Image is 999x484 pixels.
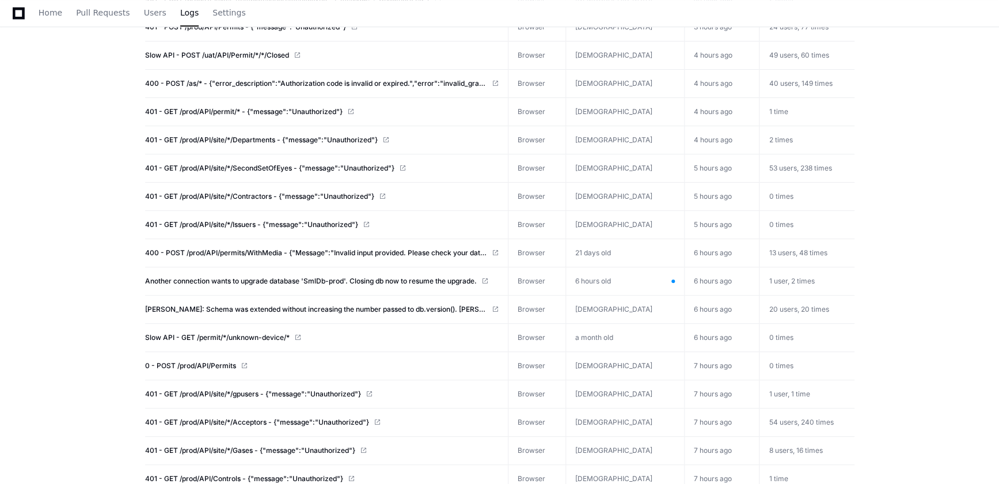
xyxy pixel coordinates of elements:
span: 1 user, 2 times [769,277,814,285]
span: 401 - GET /prod/API/site/*/Acceptors - {"message":"Unauthorized"} [145,418,369,427]
span: 401 - GET /prod/API/Controls - {"message":"Unauthorized"} [145,474,343,483]
span: 40 users, 149 times [769,79,832,88]
td: 7 hours ago [684,352,759,380]
span: Slow API - POST /uat/API/Permit/*/*/Closed [145,51,289,60]
span: 53 users, 238 times [769,164,831,172]
span: 20 users, 20 times [769,305,829,313]
span: 0 times [769,220,793,229]
span: [PERSON_NAME]: Schema was extended without increasing the number passed to db.version(). [PERSON_... [145,305,488,314]
span: 401 - GET /prod/API/site/*/gpusers - {"message":"Unauthorized"} [145,390,361,399]
td: 6 hours old [565,267,684,295]
td: 5 hours ago [684,183,759,211]
span: Settings [212,9,245,16]
td: a month old [565,324,684,351]
td: [DEMOGRAPHIC_DATA] [565,13,684,41]
a: Slow API - GET /permit/*/unknown-device/* [145,333,499,342]
span: 401 - POST /prod/API/Permits - {"message":"Unauthorized"} [145,22,346,32]
a: Slow API - POST /uat/API/Permit/*/*/Closed [145,51,499,60]
span: 401 - GET /prod/API/site/*/Contractors - {"message":"Unauthorized"} [145,192,374,201]
a: 401 - GET /prod/API/site/*/gpusers - {"message":"Unauthorized"} [145,390,499,399]
td: [DEMOGRAPHIC_DATA] [565,183,684,210]
a: 401 - GET /prod/API/site/*/Acceptors - {"message":"Unauthorized"} [145,418,499,427]
span: 49 users, 60 times [769,51,829,59]
span: Logs [180,9,199,16]
td: [DEMOGRAPHIC_DATA] [565,409,684,436]
span: Slow API - GET /permit/*/unknown-device/* [145,333,290,342]
td: 6 hours ago [684,324,759,352]
td: [DEMOGRAPHIC_DATA] [565,296,684,323]
span: 400 - POST /as/* - {"error_description":"Authorization code is invalid or expired.","error":"inva... [145,79,488,88]
td: Browser [508,437,565,465]
span: 401 - GET /prod/API/site/*/SecondSetOfEyes - {"message":"Unauthorized"} [145,164,394,173]
a: Another connection wants to upgrade database 'SmlDb-prod'. Closing db now to resume the upgrade. [145,277,499,286]
span: 1 time [769,107,788,116]
td: [DEMOGRAPHIC_DATA] [565,98,684,126]
td: 6 hours ago [684,267,759,296]
td: 4 hours ago [684,41,759,70]
span: 1 user, 1 time [769,390,810,398]
span: Users [144,9,166,16]
span: 13 users, 48 times [769,248,827,257]
td: [DEMOGRAPHIC_DATA] [565,41,684,69]
span: 0 times [769,333,793,342]
td: 6 hours ago [684,296,759,324]
td: Browser [508,154,565,183]
span: 401 - GET /prod/API/site/*/Gases - {"message":"Unauthorized"} [145,446,355,455]
td: Browser [508,70,565,98]
td: [DEMOGRAPHIC_DATA] [565,154,684,182]
span: 1 time [769,474,788,483]
td: 3 hours ago [684,13,759,41]
td: Browser [508,13,565,41]
span: 401 - GET /prod/API/site/*/Departments - {"message":"Unauthorized"} [145,135,378,145]
td: Browser [508,41,565,70]
a: 401 - GET /prod/API/site/*/Gases - {"message":"Unauthorized"} [145,446,499,455]
span: Another connection wants to upgrade database 'SmlDb-prod'. Closing db now to resume the upgrade. [145,277,477,286]
span: 0 - POST /prod/API/Permits [145,361,236,370]
td: 4 hours ago [684,70,759,98]
td: Browser [508,324,565,352]
td: [DEMOGRAPHIC_DATA] [565,126,684,154]
td: Browser [508,380,565,409]
td: Browser [508,409,565,437]
span: 400 - POST /prod/API/permits/WithMedia - {"Message":"Invalid input provided. Please check your da... [145,248,488,258]
td: 4 hours ago [684,98,759,126]
a: 400 - POST /as/* - {"error_description":"Authorization code is invalid or expired.","error":"inva... [145,79,499,88]
td: Browser [508,239,565,267]
td: Browser [508,98,565,126]
td: Browser [508,183,565,211]
a: [PERSON_NAME]: Schema was extended without increasing the number passed to db.version(). [PERSON_... [145,305,499,314]
td: [DEMOGRAPHIC_DATA] [565,437,684,464]
td: [DEMOGRAPHIC_DATA] [565,211,684,239]
span: Home [39,9,62,16]
span: Pull Requests [76,9,130,16]
td: 5 hours ago [684,211,759,239]
a: 401 - GET /prod/API/permit/* - {"message":"Unauthorized"} [145,107,499,116]
a: 400 - POST /prod/API/permits/WithMedia - {"Message":"Invalid input provided. Please check your da... [145,248,499,258]
td: 4 hours ago [684,126,759,154]
td: Browser [508,211,565,239]
span: 0 times [769,192,793,201]
td: Browser [508,296,565,324]
td: [DEMOGRAPHIC_DATA] [565,380,684,408]
a: 401 - GET /prod/API/site/*/SecondSetOfEyes - {"message":"Unauthorized"} [145,164,499,173]
a: 401 - GET /prod/API/Controls - {"message":"Unauthorized"} [145,474,499,483]
td: Browser [508,126,565,154]
a: 0 - POST /prod/API/Permits [145,361,499,370]
td: 7 hours ago [684,437,759,465]
td: Browser [508,267,565,296]
td: 7 hours ago [684,409,759,437]
a: 401 - GET /prod/API/site/*/Contractors - {"message":"Unauthorized"} [145,192,499,201]
span: 2 times [769,135,792,144]
td: 21 days old [565,239,684,267]
td: 7 hours ago [684,380,759,409]
td: [DEMOGRAPHIC_DATA] [565,352,684,380]
span: 401 - GET /prod/API/permit/* - {"message":"Unauthorized"} [145,107,343,116]
td: 5 hours ago [684,154,759,183]
span: 54 users, 240 times [769,418,833,426]
span: 8 users, 16 times [769,446,822,455]
span: 0 times [769,361,793,370]
a: 401 - POST /prod/API/Permits - {"message":"Unauthorized"} [145,22,499,32]
span: 401 - GET /prod/API/site/*/Issuers - {"message":"Unauthorized"} [145,220,358,229]
a: 401 - GET /prod/API/site/*/Departments - {"message":"Unauthorized"} [145,135,499,145]
a: 401 - GET /prod/API/site/*/Issuers - {"message":"Unauthorized"} [145,220,499,229]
